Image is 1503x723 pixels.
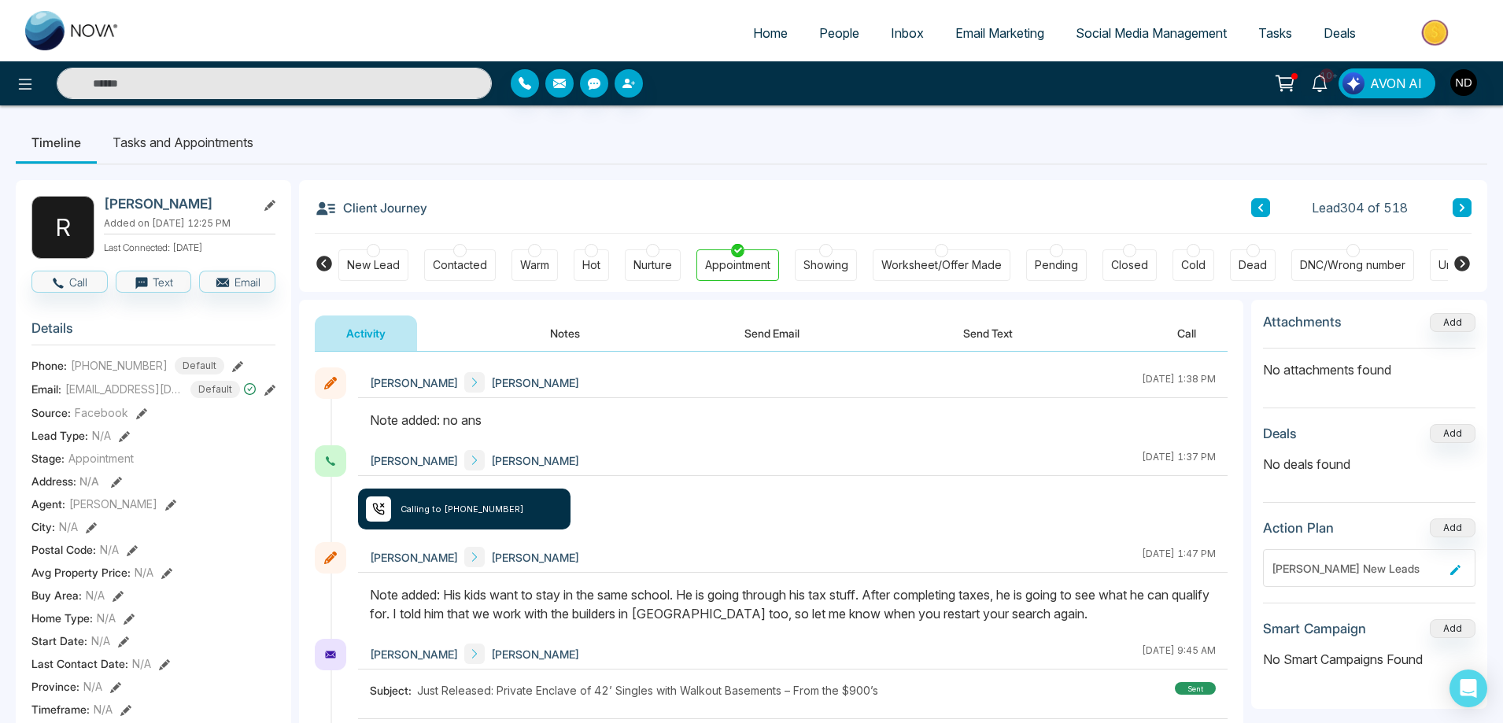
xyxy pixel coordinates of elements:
[16,121,97,164] li: Timeline
[1243,18,1308,48] a: Tasks
[1263,349,1475,379] p: No attachments found
[1300,257,1405,273] div: DNC/Wrong number
[1430,313,1475,332] button: Add
[491,549,579,566] span: [PERSON_NAME]
[491,374,579,391] span: [PERSON_NAME]
[881,257,1002,273] div: Worksheet/Offer Made
[433,257,487,273] div: Contacted
[59,518,78,535] span: N/A
[1142,547,1216,567] div: [DATE] 1:47 PM
[803,257,848,273] div: Showing
[132,655,151,672] span: N/A
[79,474,99,488] span: N/A
[803,18,875,48] a: People
[370,452,458,469] span: [PERSON_NAME]
[25,11,120,50] img: Nova CRM Logo
[104,238,275,255] p: Last Connected: [DATE]
[75,404,128,421] span: Facebook
[1142,644,1216,664] div: [DATE] 9:45 AM
[401,503,524,516] span: Calling to [PHONE_NUMBER]
[31,541,96,558] span: Postal Code :
[31,587,82,603] span: Buy Area :
[1379,15,1494,50] img: Market-place.gif
[31,610,93,626] span: Home Type :
[519,315,611,351] button: Notes
[31,381,61,397] span: Email:
[1450,69,1477,96] img: User Avatar
[633,257,672,273] div: Nurture
[1324,25,1356,41] span: Deals
[1258,25,1292,41] span: Tasks
[1430,518,1475,537] button: Add
[370,549,458,566] span: [PERSON_NAME]
[97,610,116,626] span: N/A
[31,404,71,421] span: Source:
[199,271,275,293] button: Email
[753,25,788,41] span: Home
[491,452,579,469] span: [PERSON_NAME]
[417,682,878,699] span: Just Released: Private Enclave of 42’ Singles with Walkout Basements – From the $900’s
[819,25,859,41] span: People
[31,655,128,672] span: Last Contact Date :
[891,25,924,41] span: Inbox
[1263,520,1334,536] h3: Action Plan
[370,682,417,699] span: Subject:
[31,564,131,581] span: Avg Property Price :
[190,381,240,398] span: Default
[31,271,108,293] button: Call
[1146,315,1228,351] button: Call
[1035,257,1078,273] div: Pending
[1076,25,1227,41] span: Social Media Management
[31,496,65,512] span: Agent:
[1430,619,1475,638] button: Add
[582,257,600,273] div: Hot
[955,25,1044,41] span: Email Marketing
[86,587,105,603] span: N/A
[91,633,110,649] span: N/A
[1263,455,1475,474] p: No deals found
[1449,670,1487,707] div: Open Intercom Messenger
[31,320,275,345] h3: Details
[104,196,250,212] h2: [PERSON_NAME]
[92,427,111,444] span: N/A
[940,18,1060,48] a: Email Marketing
[31,450,65,467] span: Stage:
[31,518,55,535] span: City :
[71,357,168,374] span: [PHONE_NUMBER]
[1339,68,1435,98] button: AVON AI
[1342,72,1365,94] img: Lead Flow
[520,257,549,273] div: Warm
[1111,257,1148,273] div: Closed
[1263,314,1342,330] h3: Attachments
[1308,18,1372,48] a: Deals
[1312,198,1408,217] span: Lead 304 of 518
[370,646,458,662] span: [PERSON_NAME]
[31,427,88,444] span: Lead Type:
[69,496,157,512] span: [PERSON_NAME]
[347,257,400,273] div: New Lead
[1430,424,1475,443] button: Add
[737,18,803,48] a: Home
[1060,18,1243,48] a: Social Media Management
[1263,621,1366,636] h3: Smart Campaign
[31,678,79,695] span: Province :
[1370,74,1422,93] span: AVON AI
[100,541,119,558] span: N/A
[83,678,102,695] span: N/A
[1320,68,1334,83] span: 10+
[875,18,940,48] a: Inbox
[31,633,87,649] span: Start Date :
[97,121,269,164] li: Tasks and Appointments
[104,216,275,231] p: Added on [DATE] 12:25 PM
[31,473,99,489] span: Address:
[370,374,458,391] span: [PERSON_NAME]
[94,701,113,717] span: N/A
[116,271,192,293] button: Text
[1438,257,1501,273] div: Unspecified
[31,357,67,374] span: Phone:
[1142,450,1216,470] div: [DATE] 1:37 PM
[1430,315,1475,328] span: Add
[1301,68,1339,96] a: 10+
[1272,560,1444,577] div: [PERSON_NAME] New Leads
[1181,257,1206,273] div: Cold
